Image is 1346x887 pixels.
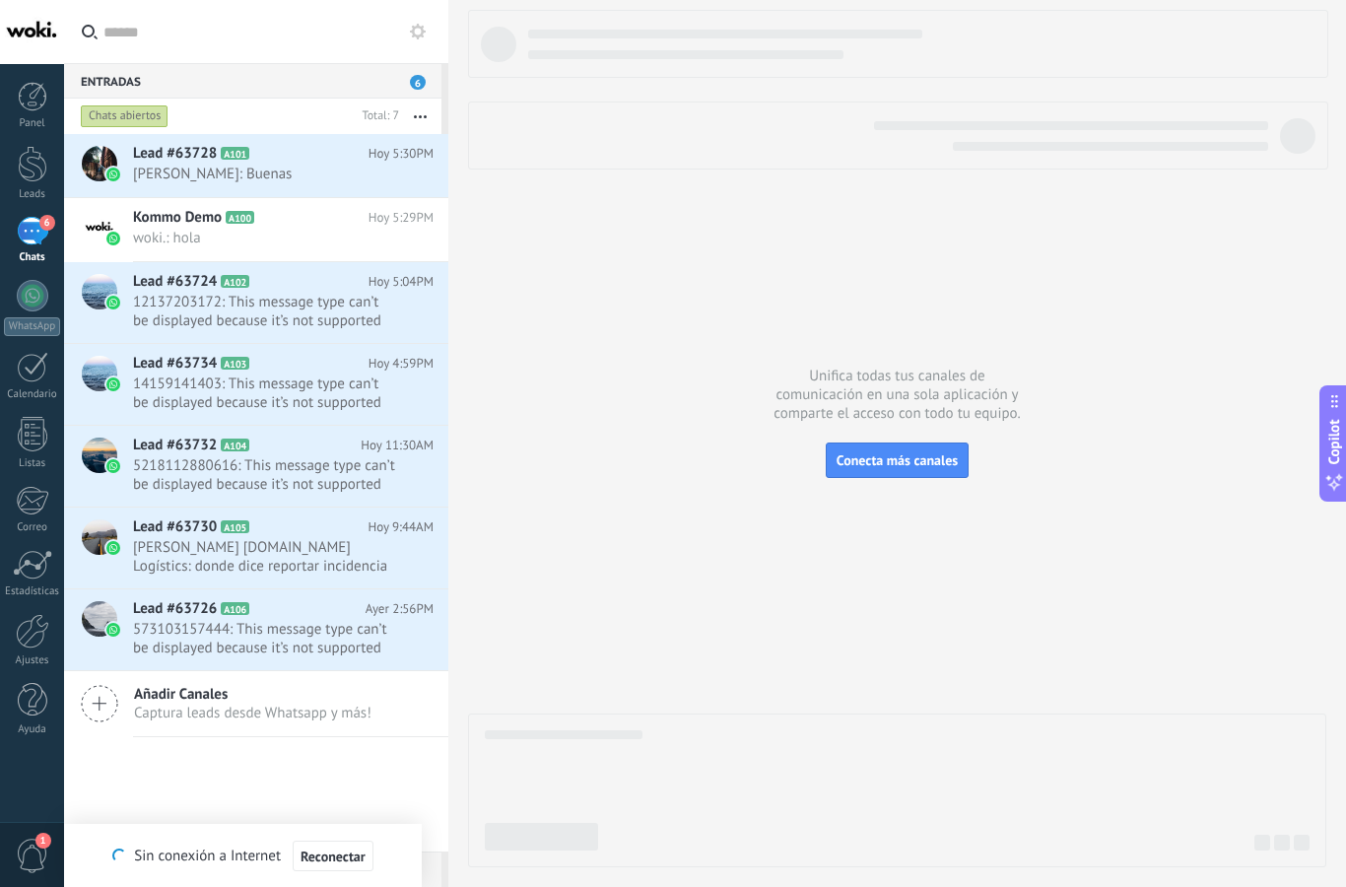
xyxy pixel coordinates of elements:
[64,344,448,425] a: Lead #63734 A103 Hoy 4:59PM 14159141403: This message type can’t be displayed because it’s not su...
[369,272,434,292] span: Hoy 5:04PM
[4,317,60,336] div: WhatsApp
[837,451,958,469] span: Conecta más canales
[106,168,120,181] img: waba.svg
[355,106,399,126] div: Total: 7
[133,144,217,164] span: Lead #63728
[133,208,222,228] span: Kommo Demo
[369,208,434,228] span: Hoy 5:29PM
[221,520,249,533] span: A105
[64,262,448,343] a: Lead #63724 A102 Hoy 5:04PM 12137203172: This message type can’t be displayed because it’s not su...
[133,272,217,292] span: Lead #63724
[4,585,61,598] div: Estadísticas
[369,144,434,164] span: Hoy 5:30PM
[361,436,434,455] span: Hoy 11:30AM
[133,375,396,412] span: 14159141403: This message type can’t be displayed because it’s not supported yet.
[106,459,120,473] img: waba.svg
[64,198,448,261] a: Kommo Demo A100 Hoy 5:29PM woki.: hola
[226,211,254,224] span: A100
[112,840,372,872] div: Sin conexión a Internet
[133,229,396,247] span: woki.: hola
[133,436,217,455] span: Lead #63732
[368,517,434,537] span: Hoy 9:44AM
[106,296,120,309] img: waba.svg
[64,426,448,507] a: Lead #63732 A104 Hoy 11:30AM 5218112880616: This message type can’t be displayed because it’s not...
[410,75,426,90] span: 6
[221,147,249,160] span: A101
[4,521,61,534] div: Correo
[221,275,249,288] span: A102
[133,620,396,657] span: 573103157444: This message type can’t be displayed because it’s not supported yet.
[4,654,61,667] div: Ajustes
[134,685,371,704] span: Añadir Canales
[369,354,434,374] span: Hoy 4:59PM
[399,99,441,134] button: Más
[4,117,61,130] div: Panel
[106,623,120,637] img: waba.svg
[826,443,969,478] button: Conecta más canales
[39,215,55,231] span: 6
[81,104,168,128] div: Chats abiertos
[133,517,217,537] span: Lead #63730
[221,439,249,451] span: A104
[106,377,120,391] img: waba.svg
[133,538,396,576] span: [PERSON_NAME] [DOMAIN_NAME] Logístics: donde dice reportar incidencia
[301,850,366,863] span: Reconectar
[4,188,61,201] div: Leads
[64,134,448,197] a: Lead #63728 A101 Hoy 5:30PM [PERSON_NAME]: Buenas
[133,293,396,330] span: 12137203172: This message type can’t be displayed because it’s not supported yet.
[221,602,249,615] span: A106
[133,456,396,494] span: 5218112880616: This message type can’t be displayed because it’s not supported yet.
[4,457,61,470] div: Listas
[293,841,373,872] button: Reconectar
[221,357,249,370] span: A103
[133,165,396,183] span: [PERSON_NAME]: Buenas
[64,63,441,99] div: Entradas
[4,388,61,401] div: Calendario
[4,723,61,736] div: Ayuda
[106,541,120,555] img: waba.svg
[133,599,217,619] span: Lead #63726
[35,833,51,849] span: 1
[133,354,217,374] span: Lead #63734
[64,508,448,588] a: Lead #63730 A105 Hoy 9:44AM [PERSON_NAME] [DOMAIN_NAME] Logístics: donde dice reportar incidencia
[64,589,448,670] a: Lead #63726 A106 Ayer 2:56PM 573103157444: This message type can’t be displayed because it’s not ...
[134,704,371,722] span: Captura leads desde Whatsapp y más!
[1324,420,1344,465] span: Copilot
[106,232,120,245] img: waba.svg
[366,599,434,619] span: Ayer 2:56PM
[4,251,61,264] div: Chats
